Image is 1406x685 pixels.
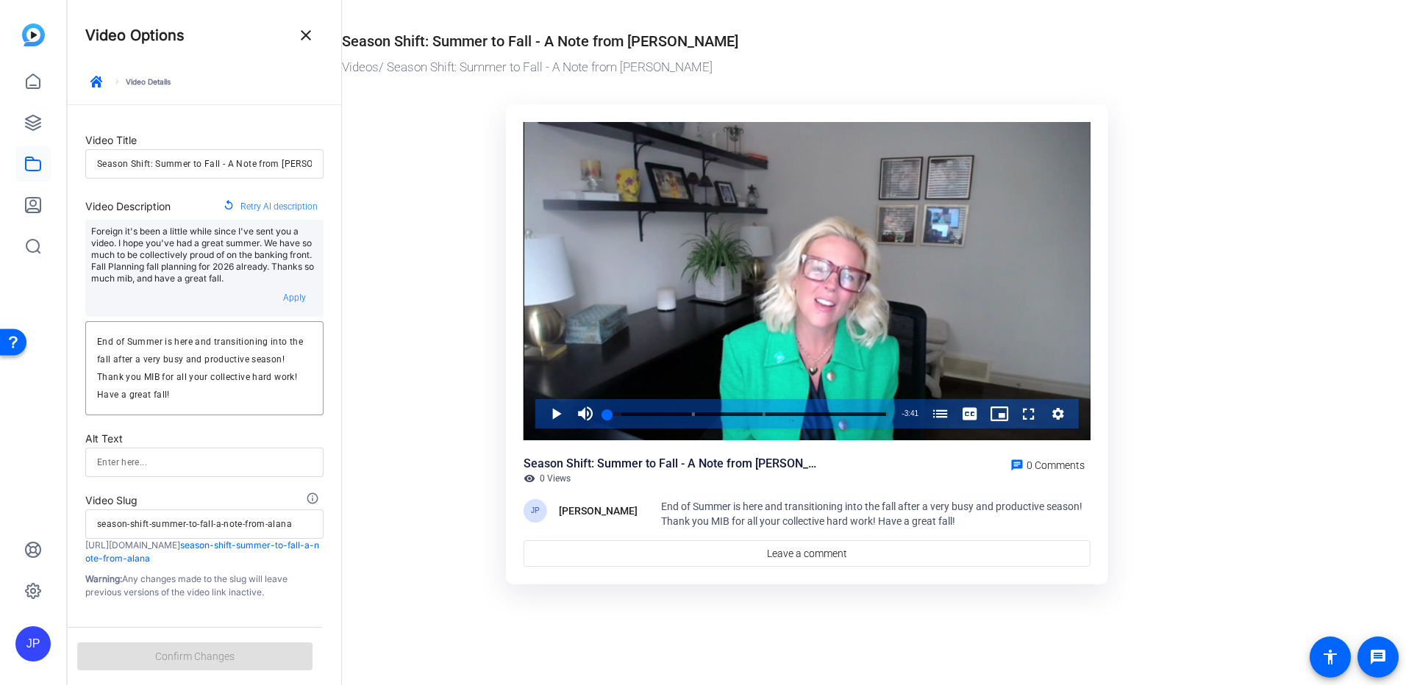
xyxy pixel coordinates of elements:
span: 0 Views [540,473,571,484]
button: Apply [271,284,318,311]
a: 0 Comments [1004,455,1091,473]
input: Enter here... [97,515,312,533]
p: Foreign it's been a little while since I've sent you a video. I hope you've had a great summer. W... [91,226,318,284]
div: Video Title [85,132,324,149]
mat-icon: replay [223,199,235,214]
mat-icon: close [297,26,315,44]
span: 3:41 [904,409,918,417]
input: Enter here... [97,155,312,173]
span: Retry AI description [240,197,318,216]
button: Mute [571,399,600,428]
input: Enter here... [97,453,312,471]
img: blue-gradient.svg [22,24,45,46]
a: Leave a comment [524,540,1091,567]
span: - [902,409,904,417]
div: Alt Text [85,430,324,448]
span: Leave a comment [767,546,847,562]
span: [URL][DOMAIN_NAME] [85,539,180,550]
button: Play [541,399,571,428]
div: Video Player [524,122,1091,441]
span: 0 Comments [1027,459,1085,471]
p: Any changes made to the slug will leave previous versions of the video link inactive. [85,573,324,599]
div: / Season Shift: Summer to Fall - A Note from [PERSON_NAME] [342,58,1265,77]
span: End of Summer is here and transitioning into the fall after a very busy and productive season! Th... [661,501,1082,527]
mat-icon: info_outline [306,492,324,509]
mat-icon: visibility [524,473,535,484]
button: Retry AI description [217,193,324,220]
div: [PERSON_NAME] [559,502,638,520]
span: Video Slug [85,494,138,506]
div: JP [524,499,547,523]
div: Season Shift: Summer to Fall - A Note from [PERSON_NAME] [342,30,738,52]
span: Apply [283,293,306,303]
button: Captions [955,399,985,428]
mat-icon: accessibility [1321,648,1339,666]
div: Video Description [85,198,171,215]
span: season-shift-summer-to-fall-a-note-from-alana [85,539,319,564]
h4: Video Options [85,26,185,44]
div: Season Shift: Summer to Fall - A Note from [PERSON_NAME] [524,455,818,473]
button: Fullscreen [1014,399,1043,428]
mat-icon: message [1369,648,1387,666]
div: JP [15,626,51,661]
button: Chapters [926,399,955,428]
div: Progress Bar [607,412,888,416]
a: Videos [342,60,379,74]
strong: Warning: [85,573,122,584]
button: Picture-in-Picture [985,399,1014,428]
mat-icon: chat [1010,459,1024,472]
